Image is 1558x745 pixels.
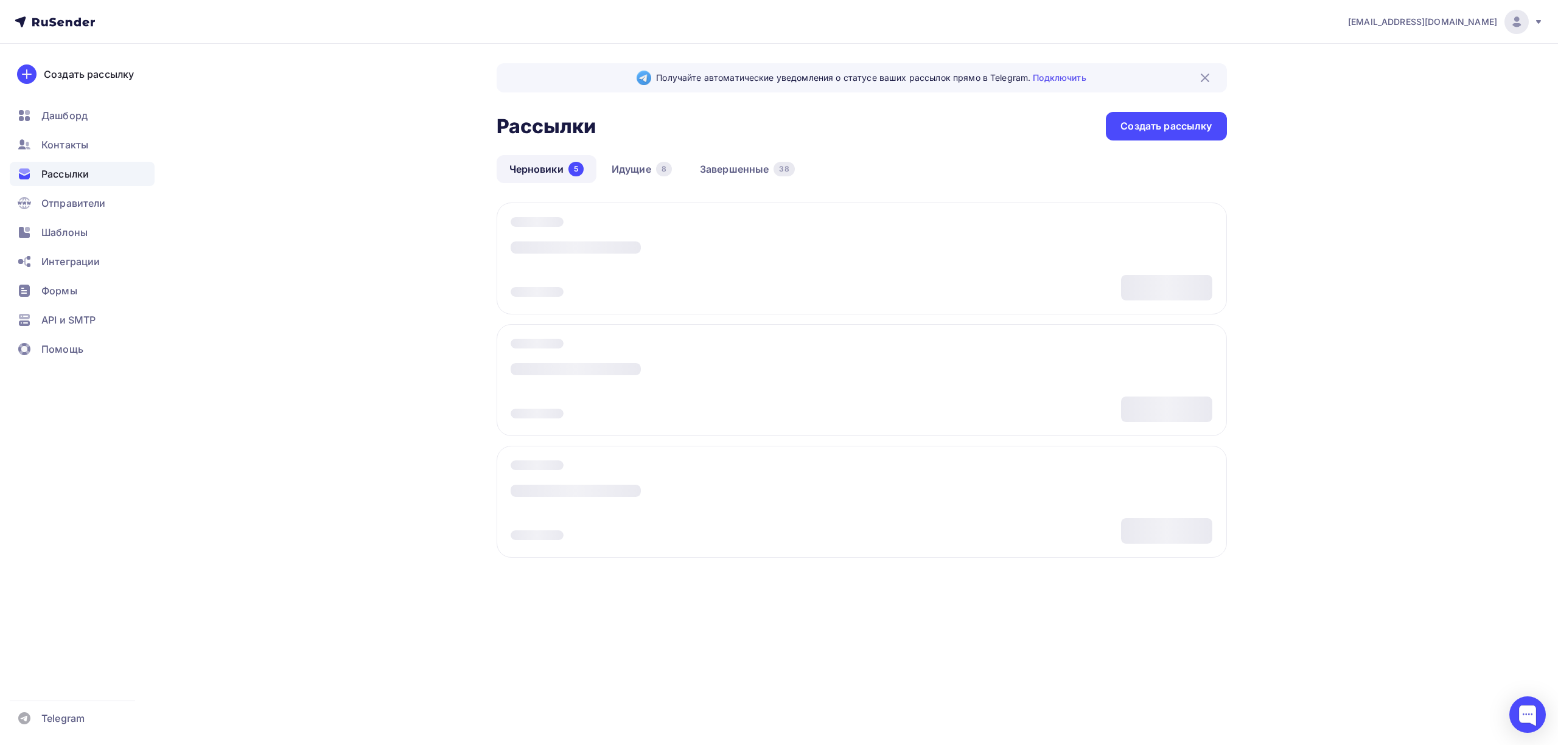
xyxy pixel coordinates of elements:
div: Создать рассылку [1120,119,1212,133]
a: Идущие8 [599,155,685,183]
span: Дашборд [41,108,88,123]
div: 5 [568,162,584,176]
img: Telegram [637,71,651,85]
a: Дашборд [10,103,155,128]
a: Черновики5 [497,155,596,183]
span: Интеграции [41,254,100,269]
span: Telegram [41,711,85,726]
span: Помощь [41,342,83,356]
a: Рассылки [10,162,155,186]
div: 8 [656,162,672,176]
div: Создать рассылку [44,67,134,81]
span: Получайте автоматические уведомления о статусе ваших рассылок прямо в Telegram. [656,72,1086,84]
span: Рассылки [41,167,89,181]
a: Отправители [10,191,155,215]
a: Подключить [1033,72,1086,83]
span: Отправители [41,196,106,210]
span: [EMAIL_ADDRESS][DOMAIN_NAME] [1348,16,1497,28]
a: Формы [10,279,155,303]
span: Шаблоны [41,225,88,240]
div: 38 [774,162,794,176]
h2: Рассылки [497,114,596,139]
span: Формы [41,283,77,298]
span: API и SMTP [41,313,96,327]
a: Шаблоны [10,220,155,244]
a: Контакты [10,133,155,157]
a: [EMAIL_ADDRESS][DOMAIN_NAME] [1348,10,1543,34]
a: Завершенные38 [687,155,808,183]
span: Контакты [41,137,88,152]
